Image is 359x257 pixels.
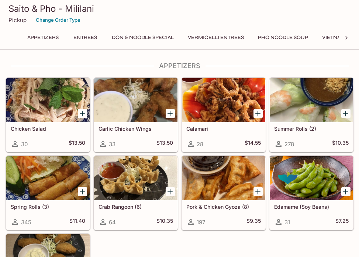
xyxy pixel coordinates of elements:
[182,156,266,230] a: Pork & Chicken Gyoza (8)197$9.35
[253,109,263,118] button: Add Calamari
[269,78,353,152] a: Summer Rolls (2)278$10.35
[341,187,351,196] button: Add Edamame (Soy Beans)
[269,156,353,230] a: Edamame (Soy Beans)31$7.25
[270,156,353,200] div: Edamame (Soy Beans)
[69,32,102,43] button: Entrees
[21,141,28,148] span: 30
[94,78,178,152] a: Garlic Chicken Wings33$13.50
[335,218,349,226] h5: $7.25
[94,156,177,200] div: Crab Rangoon (6)
[11,126,85,132] h5: Chicken Salad
[78,109,87,118] button: Add Chicken Salad
[94,78,177,122] div: Garlic Chicken Wings
[253,187,263,196] button: Add Pork & Chicken Gyoza (8)
[23,32,63,43] button: Appetizers
[156,140,173,148] h5: $13.50
[284,141,294,148] span: 278
[6,156,90,230] a: Spring Rolls (3)345$11.40
[184,32,248,43] button: Vermicelli Entrees
[166,187,175,196] button: Add Crab Rangoon (6)
[274,204,349,210] h5: Edamame (Soy Beans)
[186,126,261,132] h5: Calamari
[94,156,178,230] a: Crab Rangoon (6)64$10.35
[197,141,203,148] span: 28
[109,219,116,226] span: 64
[108,32,178,43] button: Don & Noodle Special
[69,140,85,148] h5: $13.50
[8,3,351,14] h3: Saito & Pho - Mililani
[197,219,205,226] span: 197
[284,219,290,226] span: 31
[109,141,115,148] span: 33
[6,78,90,152] a: Chicken Salad30$13.50
[99,204,173,210] h5: Crab Rangoon (6)
[156,218,173,226] h5: $10.35
[6,62,354,70] h4: Appetizers
[182,156,265,200] div: Pork & Chicken Gyoza (8)
[6,78,90,122] div: Chicken Salad
[341,109,351,118] button: Add Summer Rolls (2)
[182,78,266,152] a: Calamari28$14.55
[254,32,312,43] button: Pho Noodle Soup
[21,219,31,226] span: 345
[166,109,175,118] button: Add Garlic Chicken Wings
[186,204,261,210] h5: Pork & Chicken Gyoza (8)
[6,156,90,200] div: Spring Rolls (3)
[11,204,85,210] h5: Spring Rolls (3)
[332,140,349,148] h5: $10.35
[69,218,85,226] h5: $11.40
[270,78,353,122] div: Summer Rolls (2)
[32,14,84,26] button: Change Order Type
[8,17,27,24] p: Pickup
[182,78,265,122] div: Calamari
[78,187,87,196] button: Add Spring Rolls (3)
[246,218,261,226] h5: $9.35
[245,140,261,148] h5: $14.55
[274,126,349,132] h5: Summer Rolls (2)
[99,126,173,132] h5: Garlic Chicken Wings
